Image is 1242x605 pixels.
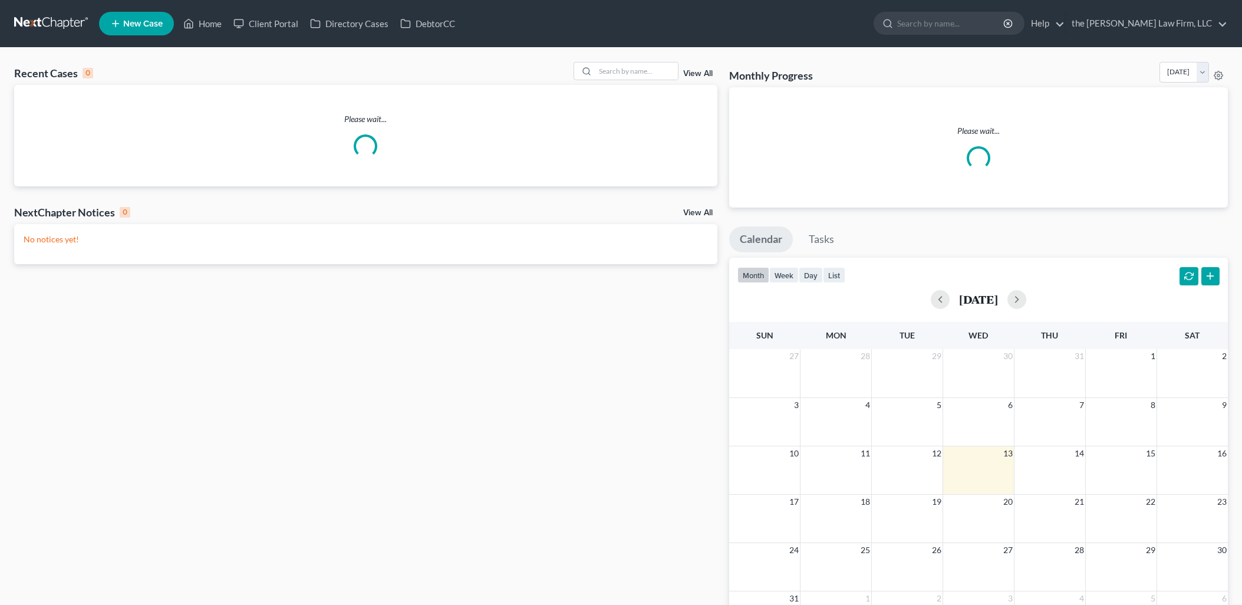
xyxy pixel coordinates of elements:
[1145,543,1157,557] span: 29
[14,66,93,80] div: Recent Cases
[1073,446,1085,461] span: 14
[931,495,943,509] span: 19
[859,446,871,461] span: 11
[931,446,943,461] span: 12
[123,19,163,28] span: New Case
[14,205,130,219] div: NextChapter Notices
[756,330,773,340] span: Sun
[1185,330,1200,340] span: Sat
[1002,495,1014,509] span: 20
[24,234,708,245] p: No notices yet!
[788,349,800,363] span: 27
[228,13,304,34] a: Client Portal
[83,68,93,78] div: 0
[769,267,799,283] button: week
[900,330,915,340] span: Tue
[729,68,813,83] h3: Monthly Progress
[1216,543,1228,557] span: 30
[826,330,846,340] span: Mon
[1002,349,1014,363] span: 30
[959,293,998,305] h2: [DATE]
[304,13,394,34] a: Directory Cases
[897,12,1005,34] input: Search by name...
[1002,446,1014,461] span: 13
[1073,495,1085,509] span: 21
[788,446,800,461] span: 10
[931,349,943,363] span: 29
[1066,13,1227,34] a: the [PERSON_NAME] Law Firm, LLC
[1149,398,1157,412] span: 8
[1002,543,1014,557] span: 27
[823,267,845,283] button: list
[1007,398,1014,412] span: 6
[1078,398,1085,412] span: 7
[120,207,130,218] div: 0
[177,13,228,34] a: Home
[1025,13,1065,34] a: Help
[1145,446,1157,461] span: 15
[1149,349,1157,363] span: 1
[1073,543,1085,557] span: 28
[737,267,769,283] button: month
[1073,349,1085,363] span: 31
[968,330,988,340] span: Wed
[1115,330,1127,340] span: Fri
[14,113,717,125] p: Please wait...
[1041,330,1058,340] span: Thu
[799,267,823,283] button: day
[394,13,461,34] a: DebtorCC
[788,495,800,509] span: 17
[788,543,800,557] span: 24
[595,63,678,80] input: Search by name...
[1145,495,1157,509] span: 22
[729,226,793,252] a: Calendar
[793,398,800,412] span: 3
[1221,349,1228,363] span: 2
[739,125,1218,137] p: Please wait...
[1216,495,1228,509] span: 23
[859,543,871,557] span: 25
[1216,446,1228,461] span: 16
[859,495,871,509] span: 18
[683,209,713,217] a: View All
[859,349,871,363] span: 28
[1221,398,1228,412] span: 9
[683,70,713,78] a: View All
[864,398,871,412] span: 4
[935,398,943,412] span: 5
[931,543,943,557] span: 26
[798,226,845,252] a: Tasks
